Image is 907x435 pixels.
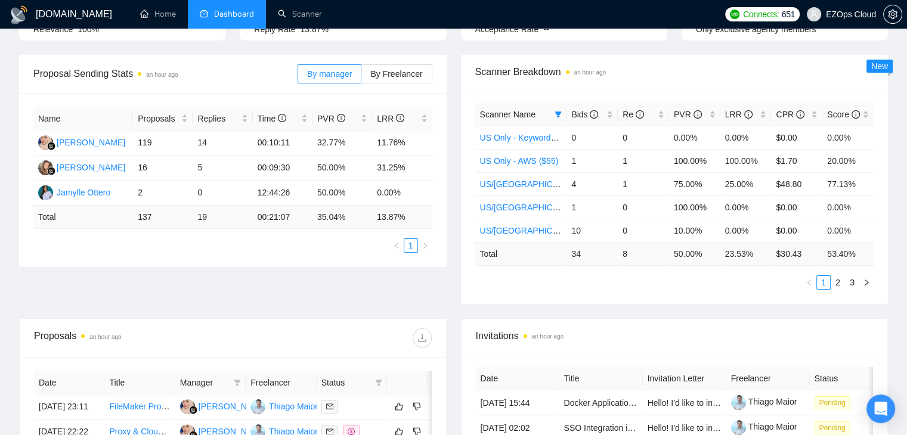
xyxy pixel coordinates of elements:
[250,399,265,414] img: TM
[564,423,830,433] a: SSO Integration into Slack using [PERSON_NAME] with Auth0 or OKTA
[543,24,549,34] span: --
[33,66,298,81] span: Proposal Sending Stats
[413,333,431,343] span: download
[480,156,559,166] a: US Only - AWS ($55)
[731,420,746,435] img: c1nIYiYEnWxP2TfA_dGaGsU0yq_D39oq7r38QHb4DlzjuvjqWQxPJgmVLd1BESEi1_
[552,105,564,123] span: filter
[744,110,753,119] span: info-circle
[34,394,104,420] td: [DATE] 23:11
[720,242,772,265] td: 23.53 %
[104,371,175,394] th: Title
[33,107,133,130] th: Name
[89,334,121,340] time: an hour ago
[720,172,772,195] td: 25.00%
[618,195,669,219] td: 0
[138,112,179,125] span: Proposals
[326,403,333,410] span: mail
[817,276,830,289] a: 1
[250,401,318,411] a: TMThiago Maior
[822,126,874,149] td: 0.00%
[618,242,669,265] td: 8
[57,136,125,149] div: [PERSON_NAME]
[38,160,53,175] img: NK
[822,195,874,219] td: 0.00%
[574,69,606,76] time: an hour ago
[669,195,720,219] td: 100.00%
[193,107,252,130] th: Replies
[771,219,822,242] td: $0.00
[781,8,794,21] span: 651
[78,24,99,34] span: 100%
[802,275,816,290] button: left
[771,172,822,195] td: $48.80
[375,379,382,386] span: filter
[480,179,632,189] a: US/[GEOGRAPHIC_DATA] - Azure ($45)
[731,422,797,431] a: Thiago Maior
[831,275,845,290] li: 2
[253,206,312,229] td: 00:21:07
[476,390,559,415] td: [DATE] 15:44
[410,399,424,414] button: dislike
[532,333,564,340] time: an hour ago
[567,172,618,195] td: 4
[418,238,432,253] button: right
[863,279,870,286] span: right
[104,394,175,420] td: FileMaker Pro Developer for QuickBooks Online Integration (Purchase Order Sync)
[370,69,422,79] span: By Freelancer
[720,126,772,149] td: 0.00%
[771,195,822,219] td: $0.00
[669,242,720,265] td: 50.00 %
[372,156,432,181] td: 31.25%
[567,219,618,242] td: 10
[567,126,618,149] td: 0
[57,161,125,174] div: [PERSON_NAME]
[720,195,772,219] td: 0.00%
[567,149,618,172] td: 1
[476,367,559,390] th: Date
[253,181,312,206] td: 12:44:26
[822,219,874,242] td: 0.00%
[301,24,329,34] span: 13.87%
[618,149,669,172] td: 1
[200,10,208,18] span: dashboard
[337,114,345,122] span: info-circle
[669,149,720,172] td: 100.00%
[480,133,577,142] a: US Only - Keywords ($45)
[193,181,252,206] td: 0
[475,242,567,265] td: Total
[822,172,874,195] td: 77.13%
[771,126,822,149] td: $0.00
[109,402,416,411] a: FileMaker Pro Developer for QuickBooks Online Integration (Purchase Order Sync)
[720,149,772,172] td: 100.00%
[180,376,229,389] span: Manager
[636,110,644,119] span: info-circle
[810,10,818,18] span: user
[731,397,797,406] a: Thiago Maior
[47,142,55,150] img: gigradar-bm.png
[312,156,372,181] td: 50.00%
[321,376,370,389] span: Status
[326,428,333,435] span: mail
[34,328,233,347] div: Proposals
[373,374,385,392] span: filter
[389,238,404,253] li: Previous Page
[133,130,193,156] td: 119
[871,61,888,71] span: New
[133,206,193,229] td: 137
[831,276,844,289] a: 2
[623,110,644,119] span: Re
[33,24,73,34] span: Relevance
[674,110,702,119] span: PVR
[618,219,669,242] td: 0
[643,367,726,390] th: Invitation Letter
[307,69,352,79] span: By manager
[475,24,539,34] span: Acceptance Rate
[38,135,53,150] img: AJ
[312,181,372,206] td: 50.00%
[146,72,178,78] time: an hour ago
[133,107,193,130] th: Proposals
[480,110,535,119] span: Scanner Name
[694,110,702,119] span: info-circle
[564,398,695,408] a: Docker Application Setup Specialist
[38,137,125,147] a: AJ[PERSON_NAME]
